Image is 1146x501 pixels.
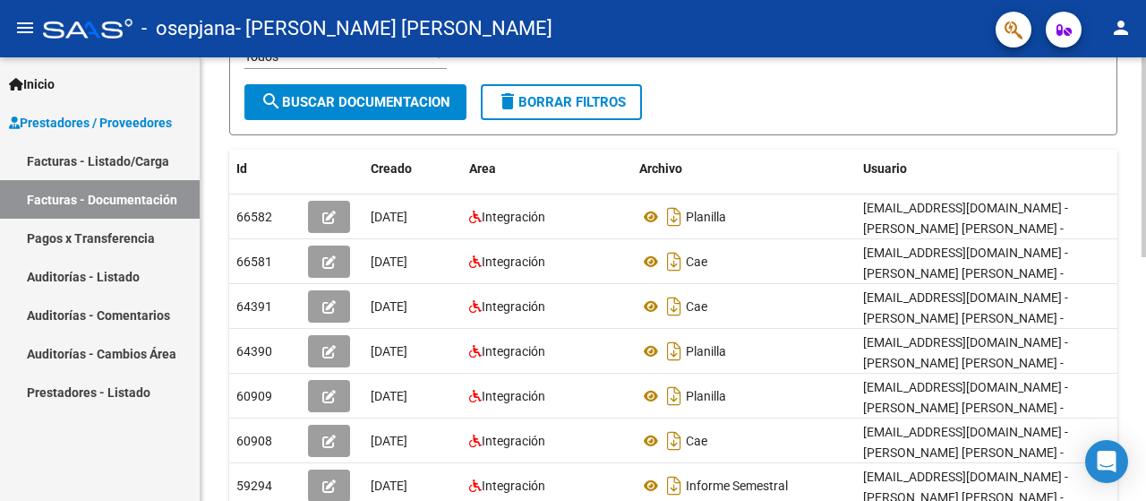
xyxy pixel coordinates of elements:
i: Descargar documento [663,292,686,321]
span: 59294 [236,479,272,493]
span: [EMAIL_ADDRESS][DOMAIN_NAME] - [PERSON_NAME] [PERSON_NAME] - [863,246,1068,281]
span: Area [469,161,496,176]
mat-icon: delete [497,91,518,112]
span: Todos [244,49,278,64]
span: Planilla [686,344,726,358]
datatable-header-cell: Archivo [632,150,856,188]
span: Cae [686,434,707,448]
datatable-header-cell: Id [229,150,301,188]
span: [DATE] [371,210,407,224]
span: Planilla [686,210,726,224]
span: [EMAIL_ADDRESS][DOMAIN_NAME] - [PERSON_NAME] [PERSON_NAME] - [863,425,1068,460]
span: 64390 [236,344,272,358]
span: Inicio [9,74,55,94]
mat-icon: person [1110,17,1132,39]
div: Open Intercom Messenger [1085,440,1128,483]
span: Integración [482,389,545,403]
span: [EMAIL_ADDRESS][DOMAIN_NAME] - [PERSON_NAME] [PERSON_NAME] - [863,335,1068,370]
span: Integración [482,434,545,448]
span: Integración [482,479,545,493]
span: 60909 [236,389,272,403]
span: Cae [686,255,707,269]
i: Descargar documento [663,471,686,500]
span: - osepjana [141,9,235,48]
i: Descargar documento [663,427,686,455]
mat-icon: search [261,91,282,112]
span: 64391 [236,299,272,314]
span: Creado [371,161,412,176]
span: Prestadores / Proveedores [9,113,172,133]
span: [DATE] [371,479,407,493]
span: Integración [482,299,545,314]
button: Buscar Documentacion [244,84,466,120]
span: [DATE] [371,299,407,314]
span: Usuario [863,161,907,176]
span: [DATE] [371,255,407,269]
span: Borrar Filtros [497,94,626,110]
span: Archivo [639,161,682,176]
span: Informe Semestral [686,479,788,493]
mat-icon: menu [14,17,36,39]
datatable-header-cell: Usuario [856,150,1125,188]
span: [EMAIL_ADDRESS][DOMAIN_NAME] - [PERSON_NAME] [PERSON_NAME] - [863,201,1068,236]
datatable-header-cell: Area [462,150,632,188]
i: Descargar documento [663,247,686,276]
span: Integración [482,344,545,358]
span: 60908 [236,434,272,448]
span: Integración [482,255,545,269]
datatable-header-cell: Creado [363,150,462,188]
span: [DATE] [371,344,407,358]
span: 66581 [236,255,272,269]
i: Descargar documento [663,382,686,410]
i: Descargar documento [663,337,686,366]
span: 66582 [236,210,272,224]
span: - [PERSON_NAME] [PERSON_NAME] [235,9,552,48]
span: Cae [686,299,707,314]
button: Borrar Filtros [481,84,642,120]
span: [EMAIL_ADDRESS][DOMAIN_NAME] - [PERSON_NAME] [PERSON_NAME] - [863,290,1068,325]
span: [EMAIL_ADDRESS][DOMAIN_NAME] - [PERSON_NAME] [PERSON_NAME] - [863,380,1068,415]
i: Descargar documento [663,203,686,231]
span: Buscar Documentacion [261,94,450,110]
span: Id [236,161,247,176]
span: [DATE] [371,389,407,403]
span: [DATE] [371,434,407,448]
span: Planilla [686,389,726,403]
span: Integración [482,210,545,224]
